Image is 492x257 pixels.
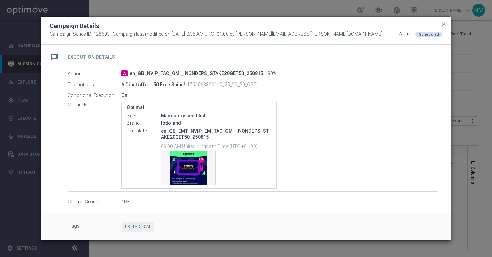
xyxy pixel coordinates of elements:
div: 10% [121,198,437,205]
label: Action [68,71,121,77]
label: Optimail [127,105,271,110]
p: en_GB_EMT_NVIP_EM_TAC_GM__NONDEPS_STAKE20GET50_250815 [161,128,271,140]
colored-tag: Scheduled [415,31,442,37]
p: A Giant offer - 50 Free Spins! [121,81,185,88]
h2: Campaign Details [50,22,99,30]
label: Control Group [68,199,121,205]
label: Seed List [127,113,161,119]
i: message [48,51,60,63]
label: Conditional Execution [68,92,121,99]
label: Promotions [68,81,121,88]
span: en_GB_NVIP_TAC_GM__NONDEPS_STAKE20GET50_250815 [129,71,263,77]
p: 09:00 AM United Kingdom Time (UTC +01:00) [161,142,271,149]
span: Scheduled [419,32,439,37]
div: Mandatory seed list [161,112,271,119]
h2: Execution Details [68,54,115,60]
span: A [121,70,128,76]
div: Status: [399,31,413,37]
span: Campaign Series ID: 128603 | Campaign last modified on [DATE] 8:35 AM UTC+01:00 by [PERSON_NAME][... [50,31,382,37]
span: UK_TACTICAL [122,222,154,232]
span: close [441,21,447,27]
span: 90% [268,71,277,77]
label: Channels [68,102,121,108]
label: Brand [127,120,161,126]
p: 1754563309149_25_20_50_OPTI [187,81,258,88]
div: lottoland [161,120,271,126]
label: Tags [69,222,122,232]
div: On [121,92,437,99]
label: Template [127,128,161,134]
